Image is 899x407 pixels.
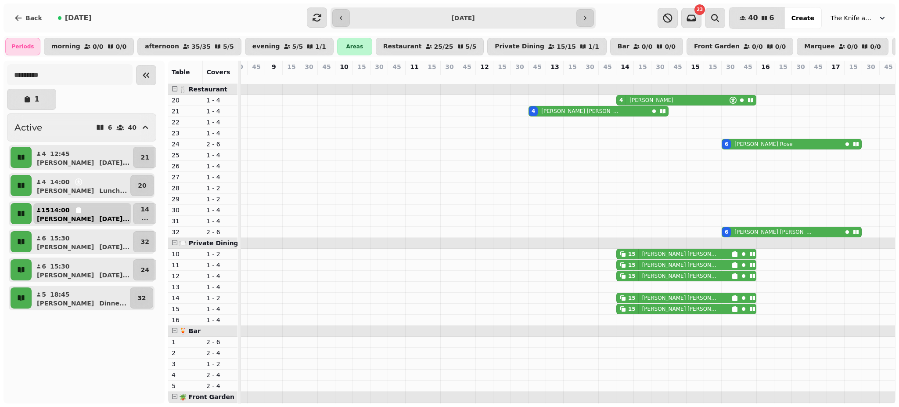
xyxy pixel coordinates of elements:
[65,15,92,22] span: [DATE]
[172,206,199,214] p: 30
[245,38,334,55] button: evening5/51/1
[140,153,149,162] p: 21
[621,62,629,71] p: 14
[172,129,199,138] p: 23
[206,272,234,280] p: 1 - 4
[568,62,576,71] p: 15
[172,184,199,193] p: 28
[642,294,719,302] p: [PERSON_NAME] [PERSON_NAME]
[642,273,719,280] p: [PERSON_NAME] [PERSON_NAME]
[206,151,234,160] p: 1 - 4
[870,44,881,50] p: 0 / 0
[815,73,822,82] p: 0
[784,7,821,29] button: Create
[206,349,234,357] p: 2 - 4
[37,158,94,167] p: [PERSON_NAME]
[541,108,622,115] p: [PERSON_NAME] [PERSON_NAME]
[172,162,199,171] p: 26
[172,305,199,313] p: 15
[41,149,47,158] p: 4
[393,73,400,82] p: 0
[428,73,435,82] p: 0
[383,43,422,50] p: Restaurant
[831,14,874,22] span: The Knife and [PERSON_NAME]
[37,271,94,280] p: [PERSON_NAME]
[534,73,541,82] p: 4
[804,43,834,50] p: Marquee
[41,290,47,299] p: 5
[41,178,47,186] p: 4
[206,261,234,269] p: 1 - 4
[628,251,636,258] div: 15
[434,44,453,50] p: 25 / 25
[33,175,129,196] button: 414:00[PERSON_NAME]Lunch...
[172,382,199,390] p: 5
[145,43,179,50] p: afternoon
[618,43,629,50] p: Bar
[172,360,199,368] p: 3
[628,294,636,302] div: 15
[288,73,295,82] p: 0
[697,7,703,12] span: 23
[206,305,234,313] p: 1 - 4
[761,62,770,71] p: 16
[752,44,763,50] p: 0 / 0
[358,73,365,82] p: 0
[480,62,489,71] p: 12
[172,140,199,149] p: 24
[604,73,611,82] p: 0
[130,175,154,196] button: 20
[628,262,636,269] div: 15
[206,283,234,291] p: 1 - 4
[499,73,506,82] p: 0
[642,251,719,258] p: [PERSON_NAME] [PERSON_NAME]
[37,299,94,308] p: [PERSON_NAME]
[14,121,42,134] h2: Active
[206,173,234,182] p: 1 - 4
[588,44,599,50] p: 1 / 1
[376,38,484,55] button: Restaurant25/255/5
[50,262,70,271] p: 15:30
[206,140,234,149] p: 2 - 6
[206,250,234,258] p: 1 - 2
[128,124,137,131] p: 40
[206,96,234,105] p: 1 - 4
[734,141,792,148] p: [PERSON_NAME] Rose
[847,44,858,50] p: 0 / 0
[172,107,199,116] p: 21
[692,73,699,82] p: 0
[775,44,786,50] p: 0 / 0
[850,73,857,82] p: 0
[37,243,94,251] p: [PERSON_NAME]
[172,96,199,105] p: 20
[172,217,199,225] p: 31
[642,262,719,269] p: [PERSON_NAME] [PERSON_NAME]
[191,44,211,50] p: 35 / 35
[642,305,719,313] p: [PERSON_NAME] [PERSON_NAME]
[172,316,199,324] p: 16
[487,38,607,55] button: Private Dining15/151/1
[748,15,758,22] span: 40
[172,118,199,127] p: 22
[25,15,42,21] span: Back
[410,62,418,71] p: 11
[116,44,127,50] p: 0 / 0
[674,73,681,82] p: 0
[557,44,576,50] p: 15 / 15
[172,261,199,269] p: 11
[206,360,234,368] p: 1 - 2
[665,44,676,50] p: 0 / 0
[687,38,793,55] button: Front Garden0/00/0
[515,62,524,71] p: 30
[642,44,653,50] p: 0 / 0
[41,234,47,243] p: 6
[33,147,131,168] button: 412:45[PERSON_NAME][DATE]...
[253,73,260,82] p: 0
[99,271,129,280] p: [DATE] ...
[133,203,156,224] button: 14...
[780,73,787,82] p: 0
[657,73,664,82] p: 0
[498,62,506,71] p: 15
[884,62,892,71] p: 45
[37,214,94,223] p: [PERSON_NAME]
